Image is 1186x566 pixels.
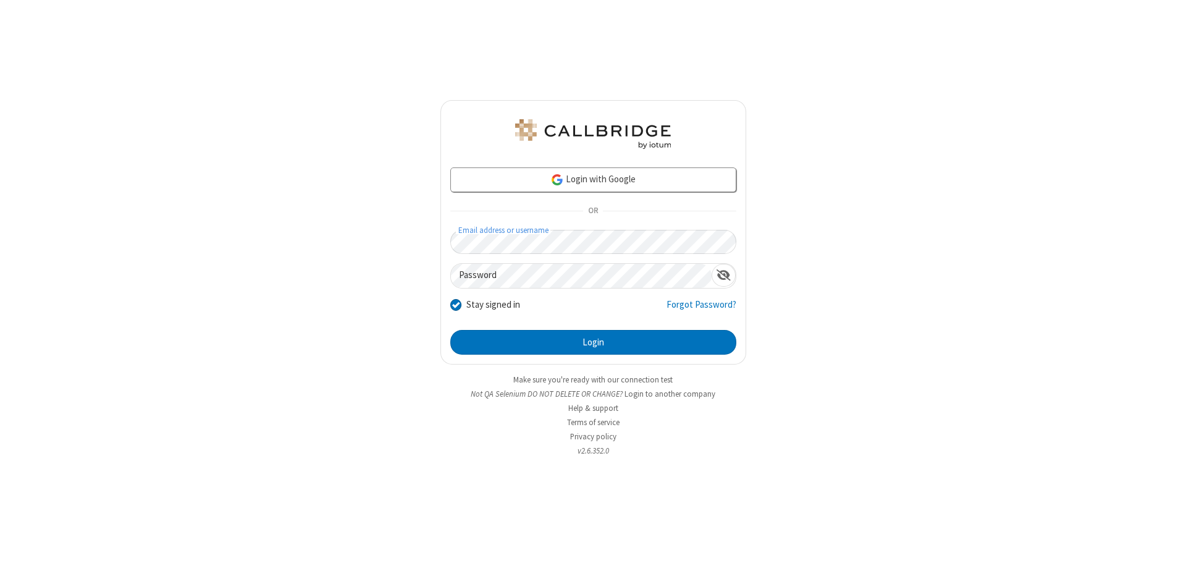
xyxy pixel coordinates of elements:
button: Login to another company [625,388,715,400]
a: Privacy policy [570,431,616,442]
a: Forgot Password? [667,298,736,321]
button: Login [450,330,736,355]
img: google-icon.png [550,173,564,187]
img: QA Selenium DO NOT DELETE OR CHANGE [513,119,673,149]
a: Help & support [568,403,618,413]
div: Show password [712,264,736,287]
li: Not QA Selenium DO NOT DELETE OR CHANGE? [440,388,746,400]
a: Login with Google [450,167,736,192]
a: Make sure you're ready with our connection test [513,374,673,385]
input: Password [451,264,712,288]
li: v2.6.352.0 [440,445,746,457]
a: Terms of service [567,417,620,428]
span: OR [583,203,603,220]
input: Email address or username [450,230,736,254]
label: Stay signed in [466,298,520,312]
